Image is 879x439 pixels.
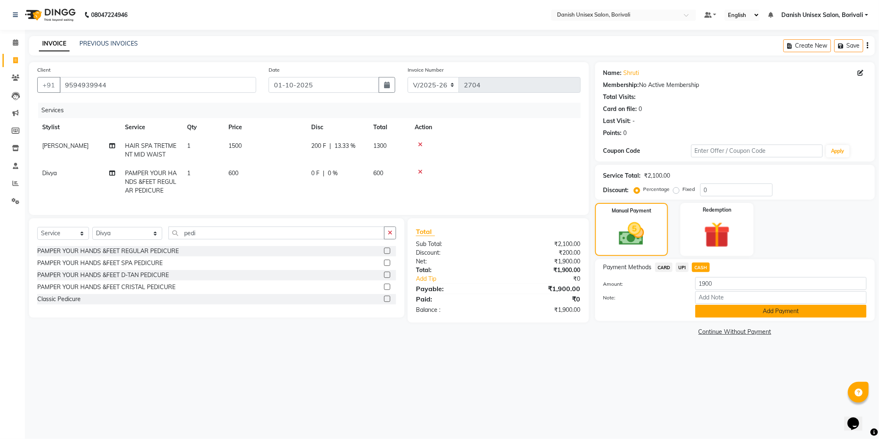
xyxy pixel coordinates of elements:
[37,271,169,280] div: PAMPER YOUR HANDS &FEET D-TAN PEDICURE
[125,169,177,194] span: PAMPER YOUR HANDS &FEET REGULAR PEDICURE
[498,284,587,294] div: ₹1,900.00
[691,145,823,157] input: Enter Offer / Coupon Code
[603,105,637,113] div: Card on file:
[603,81,867,89] div: No Active Membership
[783,39,831,52] button: Create New
[37,247,179,256] div: PAMPER YOUR HANDS &FEET REGULAR PEDICURE
[603,263,652,272] span: Payment Methods
[37,118,120,137] th: Stylist
[611,219,652,248] img: _cash.svg
[597,280,689,288] label: Amount:
[781,11,863,19] span: Danish Unisex Salon, Borivali
[498,240,587,248] div: ₹2,100.00
[311,169,319,178] span: 0 F
[37,283,175,292] div: PAMPER YOUR HANDS &FEET CRISTAL PEDICURE
[38,103,587,118] div: Services
[42,142,89,150] span: [PERSON_NAME]
[410,240,498,248] div: Sub Total:
[269,66,280,74] label: Date
[228,142,242,150] span: 1500
[42,169,57,177] span: Divya
[603,69,622,77] div: Name:
[373,142,387,150] span: 1300
[624,69,639,77] a: Shruti
[834,39,863,52] button: Save
[603,171,641,180] div: Service Total:
[695,291,867,304] input: Add Note
[373,169,383,177] span: 600
[168,227,384,239] input: Search or Scan
[676,263,689,272] span: UPI
[410,248,498,257] div: Discount:
[603,117,631,125] div: Last Visit:
[498,248,587,257] div: ₹200.00
[696,219,738,251] img: _gift.svg
[187,169,190,177] span: 1
[410,284,498,294] div: Payable:
[410,266,498,275] div: Total:
[228,169,238,177] span: 600
[334,142,355,150] span: 13.33 %
[498,294,587,304] div: ₹0
[223,118,306,137] th: Price
[37,66,50,74] label: Client
[498,266,587,275] div: ₹1,900.00
[683,186,695,193] label: Fixed
[410,294,498,304] div: Paid:
[498,257,587,266] div: ₹1,900.00
[644,171,670,180] div: ₹2,100.00
[79,40,138,47] a: PREVIOUS INVOICES
[612,207,651,215] label: Manual Payment
[603,147,691,155] div: Coupon Code
[60,77,256,93] input: Search by Name/Mobile/Email/Code
[703,206,731,214] label: Redemption
[408,66,444,74] label: Invoice Number
[692,263,710,272] span: CASH
[597,328,873,336] a: Continue Without Payment
[182,118,223,137] th: Qty
[125,142,176,158] span: HAIR SPA TRETMENT MID WAIST
[37,77,60,93] button: +91
[603,129,622,137] div: Points:
[624,129,627,137] div: 0
[39,36,70,51] a: INVOICE
[329,142,331,150] span: |
[328,169,338,178] span: 0 %
[695,305,867,318] button: Add Payment
[416,227,435,236] span: Total
[21,3,78,27] img: logo
[410,275,513,283] a: Add Tip
[695,277,867,290] input: Amount
[513,275,586,283] div: ₹0
[91,3,127,27] b: 08047224946
[633,117,635,125] div: -
[603,93,636,101] div: Total Visits:
[37,259,163,268] div: PAMPER YOUR HANDS &FEET SPA PEDICURE
[187,142,190,150] span: 1
[597,294,689,302] label: Note:
[410,118,581,137] th: Action
[603,81,639,89] div: Membership:
[844,406,871,431] iframe: chat widget
[639,105,642,113] div: 0
[323,169,324,178] span: |
[826,145,850,157] button: Apply
[603,186,629,195] div: Discount:
[306,118,368,137] th: Disc
[37,295,81,304] div: Classic Pedicure
[410,306,498,314] div: Balance :
[644,186,670,193] label: Percentage
[655,263,673,272] span: CARD
[410,257,498,266] div: Net:
[120,118,182,137] th: Service
[498,306,587,314] div: ₹1,900.00
[311,142,326,150] span: 200 F
[368,118,410,137] th: Total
